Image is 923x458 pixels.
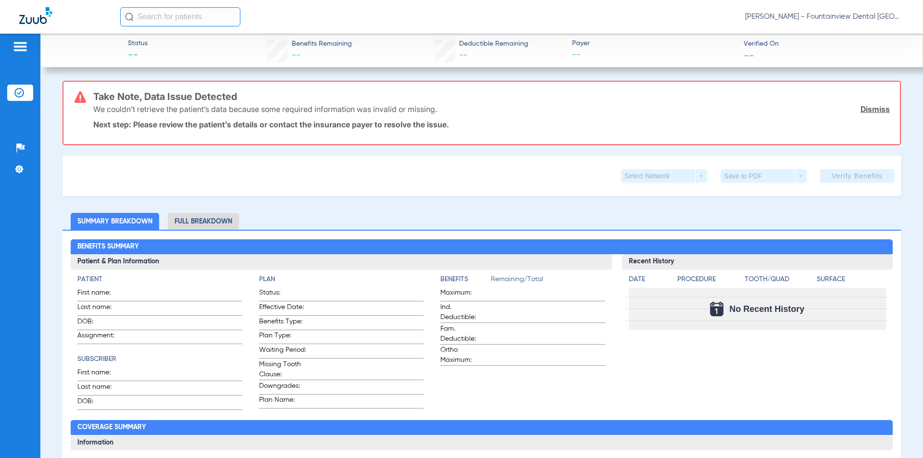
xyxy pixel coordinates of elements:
[292,51,300,60] span: --
[75,91,86,103] img: error-icon
[259,317,306,330] span: Benefits Type:
[71,213,159,230] li: Summary Breakdown
[572,38,736,49] span: Payer
[259,302,306,315] span: Effective Date:
[861,104,890,114] a: Dismiss
[629,274,669,288] app-breakdown-title: Date
[77,274,242,285] h4: Patient
[744,50,754,60] span: --
[93,92,890,101] h3: Take Note, Data Issue Detected
[77,382,125,395] span: Last name:
[259,359,306,380] span: Missing Tooth Clause:
[440,274,491,288] app-breakdown-title: Benefits
[259,288,306,301] span: Status:
[259,395,306,408] span: Plan Name:
[77,368,125,381] span: First name:
[459,39,528,49] span: Deductible Remaining
[817,274,886,285] h4: Surface
[77,317,125,330] span: DOB:
[77,288,125,301] span: First name:
[440,288,487,301] span: Maximum:
[259,274,424,285] h4: Plan
[120,7,240,26] input: Search for patients
[168,213,239,230] li: Full Breakdown
[440,345,487,365] span: Ortho Maximum:
[459,51,468,60] span: --
[745,274,813,285] h4: Tooth/Quad
[259,345,306,358] span: Waiting Period:
[629,274,669,285] h4: Date
[440,302,487,322] span: Ind. Deductible:
[125,12,134,21] img: Search Icon
[745,274,813,288] app-breakdown-title: Tooth/Quad
[729,304,804,314] span: No Recent History
[77,302,125,315] span: Last name:
[710,302,723,316] img: Calendar
[93,120,890,129] p: Next step: Please review the patient’s details or contact the insurance payer to resolve the issue.
[71,420,892,435] h2: Coverage Summary
[259,381,306,394] span: Downgrades:
[744,39,907,49] span: Verified On
[77,331,125,344] span: Assignment:
[572,49,736,61] span: --
[71,435,892,450] h3: Information
[77,396,125,409] span: DOB:
[677,274,741,285] h4: Procedure
[19,7,52,24] img: Zuub Logo
[93,104,437,114] p: We couldn’t retrieve the patient’s data because some required information was invalid or missing.
[77,354,242,364] h4: Subscriber
[622,254,893,270] h3: Recent History
[817,274,886,288] app-breakdown-title: Surface
[128,38,148,49] span: Status
[12,41,28,52] img: hamburger-icon
[745,12,904,22] span: [PERSON_NAME] - Fountainview Dental [GEOGRAPHIC_DATA]
[259,331,306,344] span: Plan Type:
[292,39,352,49] span: Benefits Remaining
[440,274,491,285] h4: Benefits
[440,324,487,344] span: Fam. Deductible:
[71,239,892,255] h2: Benefits Summary
[491,274,605,288] span: Remaining/Total
[71,254,611,270] h3: Patient & Plan Information
[128,49,148,62] span: --
[677,274,741,288] app-breakdown-title: Procedure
